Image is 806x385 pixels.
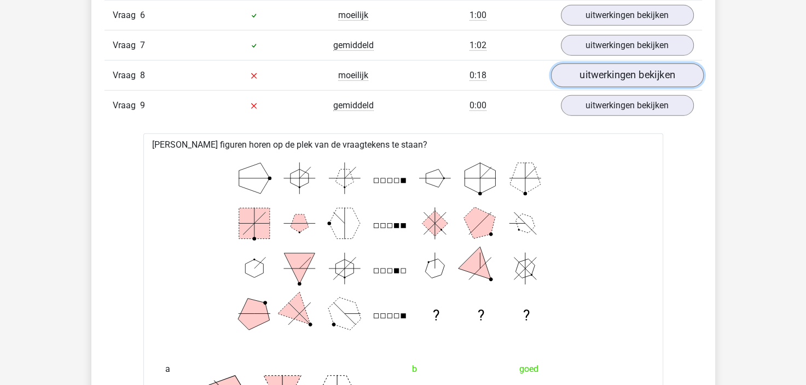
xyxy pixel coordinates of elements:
span: 6 [140,10,145,20]
span: 1:00 [469,10,486,21]
span: Vraag [113,69,140,82]
span: gemiddeld [333,100,374,111]
span: a [165,358,170,380]
div: goed [412,358,641,380]
span: Vraag [113,99,140,112]
span: 9 [140,100,145,110]
a: uitwerkingen bekijken [561,95,694,116]
text: ? [478,307,484,324]
a: uitwerkingen bekijken [561,5,694,26]
text: ? [523,307,529,324]
span: b [412,358,417,380]
span: 0:18 [469,70,486,81]
span: 1:02 [469,40,486,51]
span: Vraag [113,9,140,22]
a: uitwerkingen bekijken [561,35,694,56]
span: gemiddeld [333,40,374,51]
span: 8 [140,70,145,80]
span: moeilijk [338,10,368,21]
text: ? [432,307,439,324]
span: 7 [140,40,145,50]
span: Vraag [113,39,140,52]
span: moeilijk [338,70,368,81]
a: uitwerkingen bekijken [550,63,703,87]
span: 0:00 [469,100,486,111]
